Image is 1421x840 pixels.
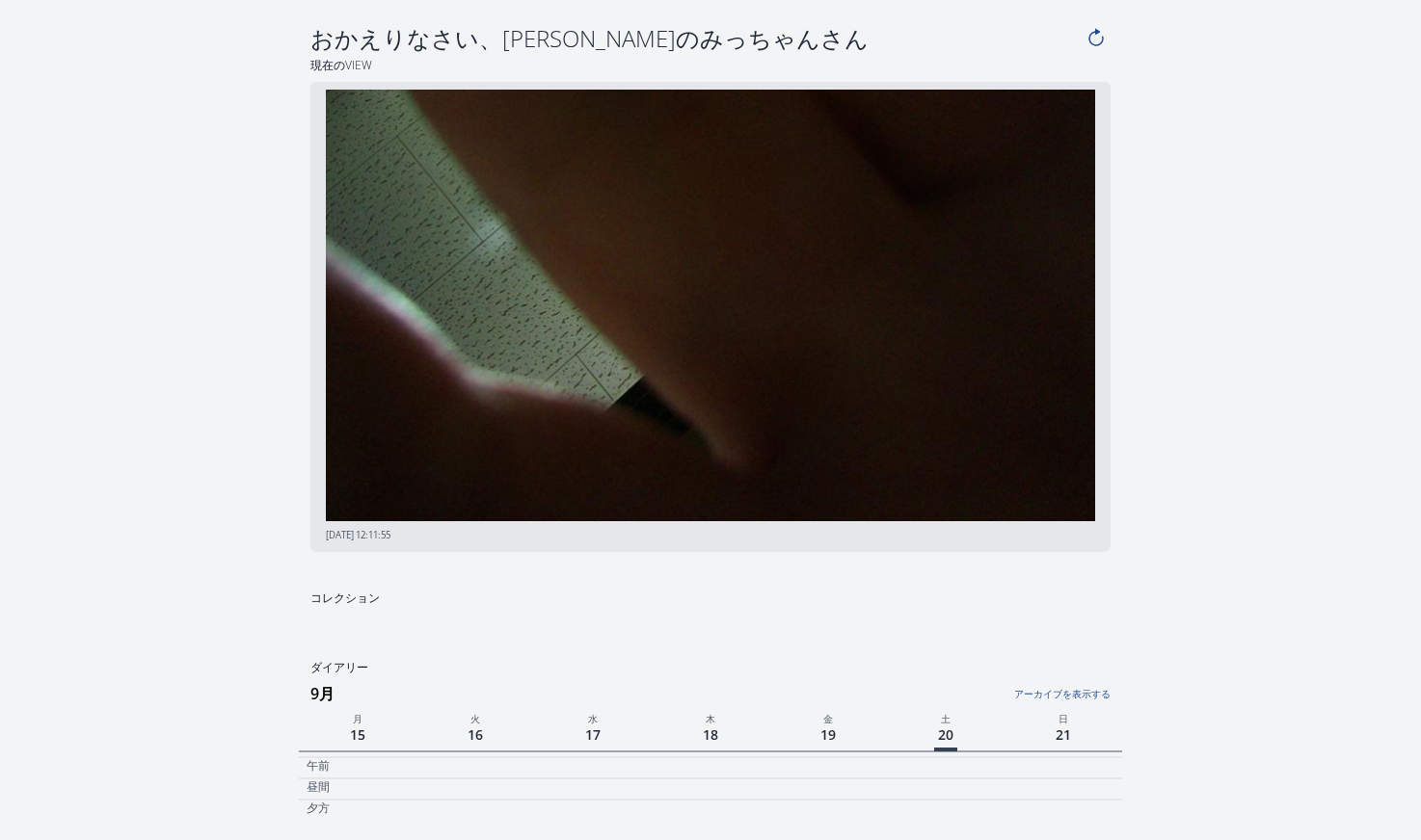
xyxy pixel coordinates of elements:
p: 土 [887,709,1005,726]
p: 午前 [307,758,330,774]
span: [DATE] 12:11:55 [326,529,390,541]
h3: 9月 [310,678,1121,709]
h2: 現在のView [299,58,1121,74]
p: 夕方 [307,801,330,816]
span: 17 [581,722,604,748]
span: 18 [699,722,722,748]
p: 日 [1005,709,1122,726]
p: 昼間 [307,779,330,795]
span: 20 [934,722,957,751]
h2: コレクション [299,591,705,607]
p: 火 [416,709,534,726]
p: 金 [769,709,887,726]
p: 水 [534,709,652,726]
span: 16 [464,722,487,748]
span: 15 [346,722,369,748]
span: 21 [1052,722,1075,748]
h4: おかえりなさい、[PERSON_NAME]のみっちゃんさん [310,23,1081,54]
h2: ダイアリー [299,660,1121,676]
p: 月 [299,709,416,726]
img: 20250920121155.jpeg [326,90,1094,521]
span: 19 [817,722,840,748]
a: アーカイブを表示する [836,676,1110,701]
p: 木 [652,709,769,726]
